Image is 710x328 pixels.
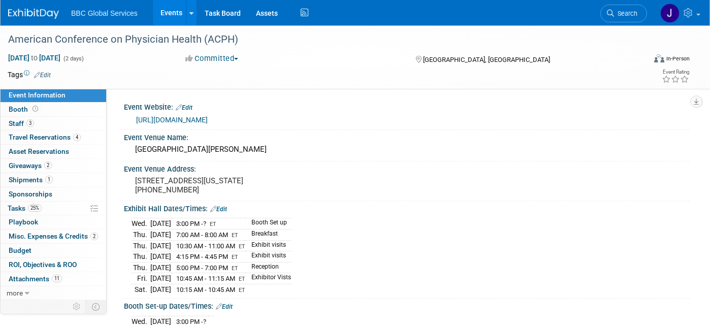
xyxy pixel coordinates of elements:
[26,119,34,127] span: 3
[666,55,690,62] div: In-Person
[245,229,291,241] td: Breakfast
[150,262,171,273] td: [DATE]
[5,30,632,49] div: American Conference on Physician Health (ACPH)
[9,91,66,99] span: Event Information
[124,130,690,143] div: Event Venue Name:
[1,159,106,173] a: Giveaways2
[1,88,106,102] a: Event Information
[132,142,682,157] div: [GEOGRAPHIC_DATA][PERSON_NAME]
[176,318,206,325] span: 3:00 PM -
[232,232,238,239] span: ET
[52,275,62,282] span: 11
[589,53,690,68] div: Event Format
[90,233,98,240] span: 2
[239,276,245,282] span: ET
[1,173,106,187] a: Shipments1
[124,201,690,214] div: Exhibit Hall Dates/Times:
[245,262,291,273] td: Reception
[1,272,106,286] a: Attachments11
[9,147,69,155] span: Asset Reservations
[176,275,235,282] span: 10:45 AM - 11:15 AM
[44,161,52,169] span: 2
[176,242,235,250] span: 10:30 AM - 11:00 AM
[132,218,150,229] td: Wed.
[150,240,171,251] td: [DATE]
[176,104,192,111] a: Edit
[1,229,106,243] a: Misc. Expenses & Credits2
[245,273,291,284] td: Exhibitor Vists
[662,70,689,75] div: Event Rating
[210,206,227,213] a: Edit
[1,117,106,130] a: Staff3
[1,130,106,144] a: Travel Reservations4
[150,316,171,326] td: [DATE]
[1,286,106,300] a: more
[8,70,51,80] td: Tags
[132,251,150,263] td: Thu.
[132,316,150,326] td: Wed.
[1,145,106,158] a: Asset Reservations
[86,300,107,313] td: Toggle Event Tabs
[8,204,42,212] span: Tasks
[9,119,34,127] span: Staff
[132,262,150,273] td: Thu.
[71,9,138,17] span: BBC Global Services
[132,229,150,241] td: Thu.
[245,240,291,251] td: Exhibit visits
[660,4,680,23] img: Jennifer Benedict
[132,240,150,251] td: Thu.
[29,54,39,62] span: to
[150,229,171,241] td: [DATE]
[614,10,637,17] span: Search
[135,176,348,194] pre: [STREET_ADDRESS][US_STATE] [PHONE_NUMBER]
[210,221,216,227] span: ET
[203,220,206,227] span: ?
[62,55,84,62] span: (2 days)
[176,231,228,239] span: 7:00 AM - 8:00 AM
[150,273,171,284] td: [DATE]
[176,253,228,260] span: 4:15 PM - 4:45 PM
[30,105,40,113] span: Booth not reserved yet
[600,5,647,22] a: Search
[9,176,53,184] span: Shipments
[9,218,38,226] span: Playbook
[28,204,42,212] span: 25%
[68,300,86,313] td: Personalize Event Tab Strip
[1,103,106,116] a: Booth
[124,161,690,174] div: Event Venue Address:
[9,275,62,283] span: Attachments
[150,251,171,263] td: [DATE]
[132,273,150,284] td: Fri.
[232,265,238,272] span: ET
[45,176,53,183] span: 1
[654,54,664,62] img: Format-Inperson.png
[9,105,40,113] span: Booth
[124,299,690,312] div: Booth Set-up Dates/Times:
[124,100,690,113] div: Event Website:
[203,318,206,325] span: ?
[9,260,77,269] span: ROI, Objectives & ROO
[132,284,150,294] td: Sat.
[34,72,51,79] a: Edit
[8,53,61,62] span: [DATE] [DATE]
[7,289,23,297] span: more
[9,232,98,240] span: Misc. Expenses & Credits
[245,218,291,229] td: Booth Set up
[9,190,52,198] span: Sponsorships
[232,254,238,260] span: ET
[176,286,235,293] span: 10:15 AM - 10:45 AM
[423,56,550,63] span: [GEOGRAPHIC_DATA], [GEOGRAPHIC_DATA]
[150,284,171,294] td: [DATE]
[239,287,245,293] span: ET
[8,9,59,19] img: ExhibitDay
[9,246,31,254] span: Budget
[150,218,171,229] td: [DATE]
[9,161,52,170] span: Giveaways
[176,220,208,227] span: 3:00 PM -
[1,258,106,272] a: ROI, Objectives & ROO
[176,264,228,272] span: 5:00 PM - 7:00 PM
[1,187,106,201] a: Sponsorships
[1,244,106,257] a: Budget
[216,303,233,310] a: Edit
[73,134,81,141] span: 4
